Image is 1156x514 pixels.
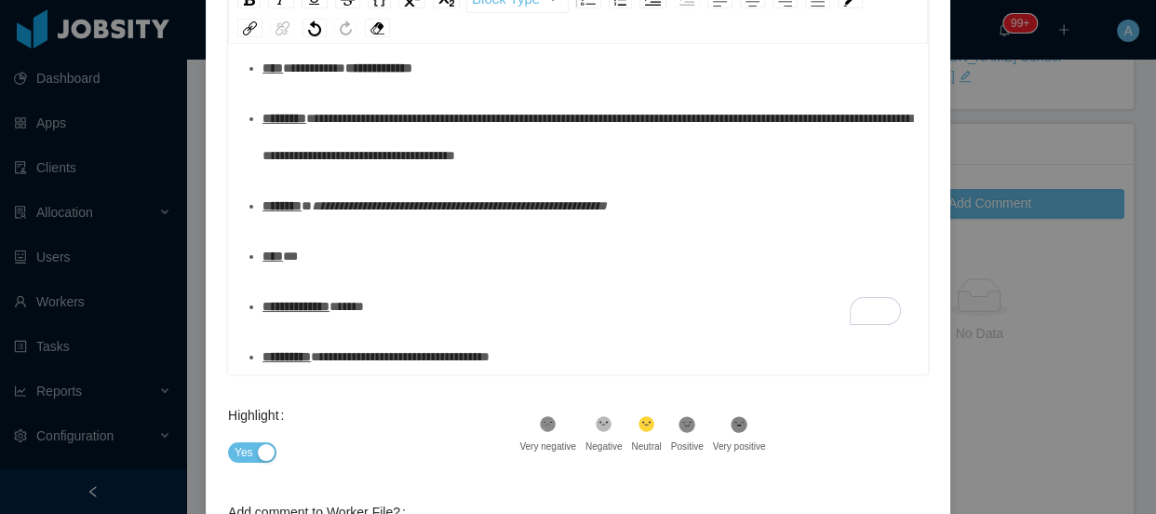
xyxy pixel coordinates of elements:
[228,408,291,423] label: Highlight
[302,19,327,37] div: Undo
[365,19,390,37] div: Remove
[671,440,704,453] div: Positive
[519,440,576,453] div: Very negative
[361,19,394,37] div: rdw-remove-control
[299,19,361,37] div: rdw-history-control
[631,440,661,453] div: Neutral
[237,19,262,37] div: Link
[713,440,766,453] div: Very positive
[585,440,622,453] div: Negative
[235,443,253,462] span: Yes
[234,19,299,37] div: rdw-link-control
[228,442,276,463] button: Highlight
[334,19,357,37] div: Redo
[270,19,295,37] div: Unlink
